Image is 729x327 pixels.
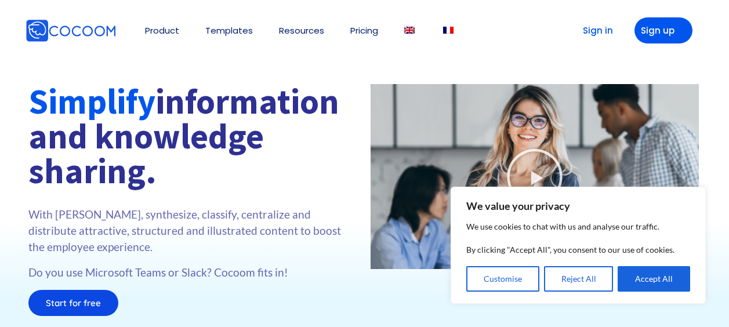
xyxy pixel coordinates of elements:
button: Customise [466,266,539,292]
p: With [PERSON_NAME], synthesize, classify, centralize and distribute attractive, structured and il... [28,206,359,255]
a: Sign up [634,17,692,43]
p: We value your privacy [466,199,690,213]
button: Reject All [544,266,614,292]
a: Templates [205,26,253,35]
h1: information and knowledge sharing. [28,84,359,188]
p: We use cookies to chat with us and analyse our traffic. [466,220,690,234]
a: Resources [279,26,324,35]
img: Cocoom [26,19,116,42]
a: Product [145,26,179,35]
p: Do you use Microsoft Teams or Slack? Cocoom fits in! [28,264,359,281]
font: Simplify [28,79,155,123]
img: Cocoom [118,30,119,31]
img: English [404,27,415,34]
a: Sign in [565,17,623,43]
a: Start for free [28,290,118,316]
img: French [443,27,454,34]
span: Start for free [46,299,101,307]
button: Accept All [618,266,690,292]
p: By clicking "Accept All", you consent to our use of cookies. [466,243,690,257]
a: Pricing [350,26,378,35]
